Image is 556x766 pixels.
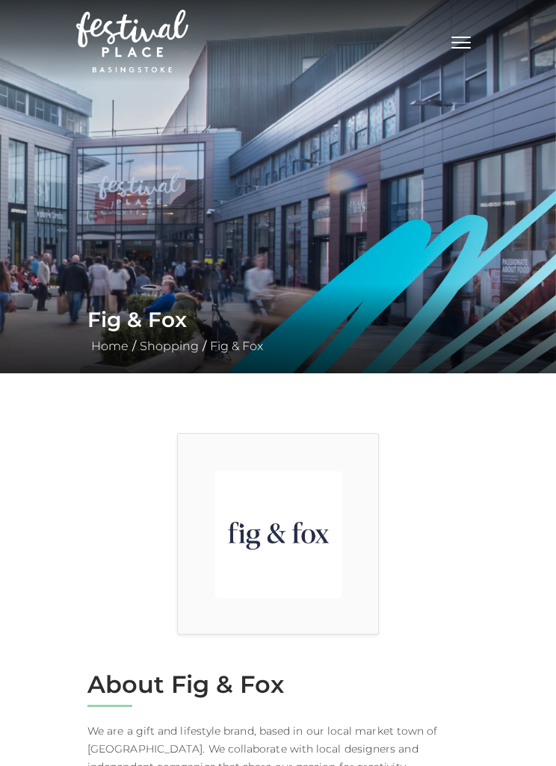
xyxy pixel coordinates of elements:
[87,670,469,699] h2: About Fig & Fox
[442,30,480,52] button: Toggle navigation
[87,339,132,353] a: Home
[87,302,469,337] h1: Fig & Fox
[76,302,480,355] div: / /
[206,339,267,353] a: Fig & Fox
[136,339,203,353] a: Shopping
[76,10,188,72] img: Festival Place Logo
